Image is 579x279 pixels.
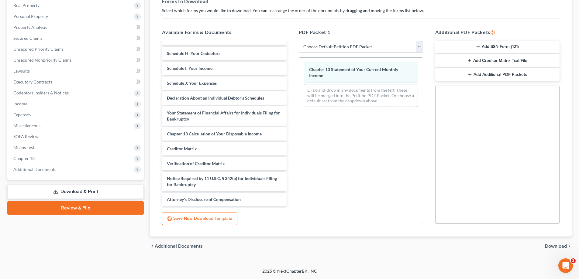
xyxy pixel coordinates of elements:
[167,66,212,71] span: Schedule I: Your Income
[545,244,572,249] button: Download chevron_right
[13,123,40,128] span: Miscellaneous
[13,25,47,30] span: Property Analysis
[155,244,203,249] span: Additional Documents
[9,33,144,44] a: Secured Claims
[13,145,34,150] span: Means Test
[167,197,241,202] span: Attorney's Disclosure of Compensation
[9,55,144,66] a: Unsecured Nonpriority Claims
[162,213,237,225] button: Save New Download Template
[13,134,39,139] span: SOFA Review
[167,176,277,187] span: Notice Required by 11 U.S.C. § 342(b) for Individuals Filing for Bankruptcy
[309,67,398,78] span: Chapter 13 Statement of Your Current Monthly Income
[13,90,69,95] span: Codebtors Insiders & Notices
[116,268,463,279] div: 2025 © NextChapterBK, INC
[162,8,560,14] p: Select which forms you would like to download. You can rearrange the order of the documents by dr...
[162,29,286,36] h5: Available Forms & Documents
[435,68,560,81] button: Add Additional PDF Packets
[13,112,31,117] span: Expenses
[13,46,64,52] span: Unsecured Priority Claims
[9,22,144,33] a: Property Analysis
[167,51,220,56] span: Schedule H: Your Codebtors
[9,77,144,87] a: Executory Contracts
[13,79,52,84] span: Executory Contracts
[9,66,144,77] a: Lawsuits
[545,244,567,249] span: Download
[9,44,144,55] a: Unsecured Priority Claims
[435,54,560,67] button: Add Creditor Matrix Text File
[13,14,48,19] span: Personal Property
[167,36,271,41] span: Schedule G: Executory Contracts and Unexpired Leases
[13,3,40,8] span: Real Property
[13,57,71,63] span: Unsecured Nonpriority Claims
[13,36,43,41] span: Secured Claims
[13,167,56,172] span: Additional Documents
[558,258,573,273] iframe: Intercom live chat
[167,161,225,166] span: Verification of Creditor Matrix
[304,84,418,107] div: Drag-and-drop in any documents from the left. These will be merged into the Petition PDF Packet. ...
[13,101,27,106] span: Income
[167,80,217,86] span: Schedule J: Your Expenses
[435,29,560,36] h5: Additional PDF Packets
[167,110,280,121] span: Your Statement of Financial Affairs for Individuals Filing for Bankruptcy
[571,258,576,263] span: 3
[435,41,560,53] button: Add SSN Form (121)
[150,244,155,249] i: chevron_left
[567,244,572,249] i: chevron_right
[7,185,144,199] a: Download & Print
[9,131,144,142] a: SOFA Review
[13,156,35,161] span: Chapter 13
[7,201,144,215] a: Review & File
[167,146,197,151] span: Creditor Matrix
[167,131,262,136] span: Chapter 13 Calculation of Your Disposable Income
[299,29,423,36] h5: PDF Packet 1
[167,95,264,100] span: Declaration About an Individual Debtor's Schedules
[13,68,30,73] span: Lawsuits
[150,244,203,249] a: chevron_left Additional Documents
